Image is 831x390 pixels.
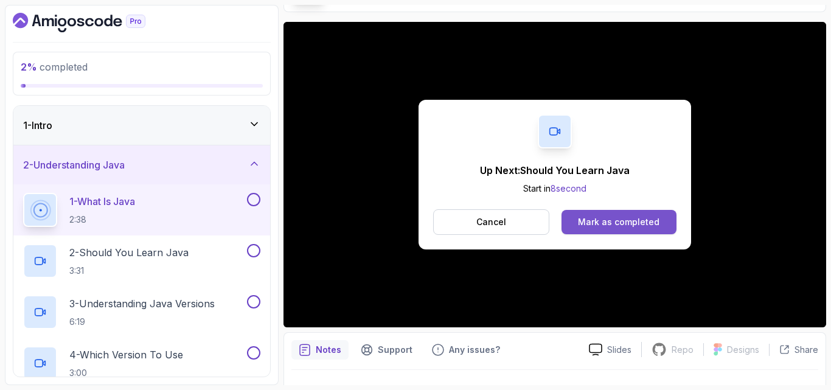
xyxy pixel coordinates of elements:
[69,265,189,277] p: 3:31
[13,13,173,32] a: Dashboard
[69,214,135,226] p: 2:38
[69,245,189,260] p: 2 - Should You Learn Java
[316,344,341,356] p: Notes
[449,344,500,356] p: Any issues?
[425,340,507,360] button: Feedback button
[727,344,759,356] p: Designs
[353,340,420,360] button: Support button
[69,367,183,379] p: 3:00
[13,145,270,184] button: 2-Understanding Java
[23,118,52,133] h3: 1 - Intro
[21,61,37,73] span: 2 %
[21,61,88,73] span: completed
[672,344,694,356] p: Repo
[562,210,676,234] button: Mark as completed
[69,347,183,362] p: 4 - Which Version To Use
[283,22,826,327] iframe: 1 - What is Java
[480,163,630,178] p: Up Next: Should You Learn Java
[23,244,260,278] button: 2-Should You Learn Java3:31
[69,296,215,311] p: 3 - Understanding Java Versions
[794,344,818,356] p: Share
[69,194,135,209] p: 1 - What Is Java
[291,340,349,360] button: notes button
[551,183,586,193] span: 8 second
[578,216,659,228] div: Mark as completed
[579,343,641,356] a: Slides
[23,346,260,380] button: 4-Which Version To Use3:00
[23,295,260,329] button: 3-Understanding Java Versions6:19
[607,344,631,356] p: Slides
[23,193,260,227] button: 1-What Is Java2:38
[69,316,215,328] p: 6:19
[769,344,818,356] button: Share
[378,344,412,356] p: Support
[476,216,506,228] p: Cancel
[433,209,549,235] button: Cancel
[13,106,270,145] button: 1-Intro
[23,158,125,172] h3: 2 - Understanding Java
[480,183,630,195] p: Start in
